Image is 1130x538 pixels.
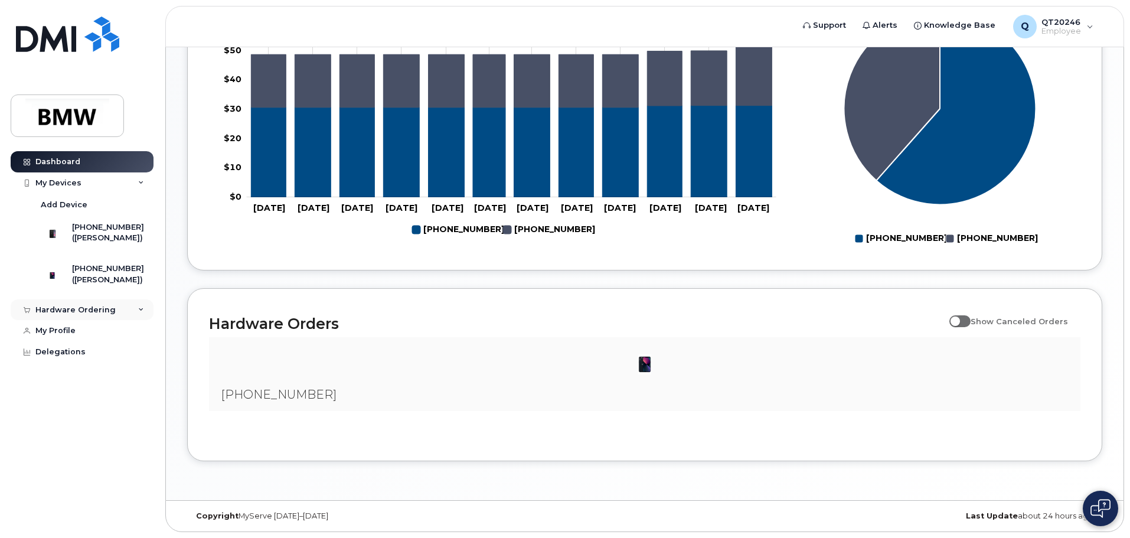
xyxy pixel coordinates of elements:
[966,511,1018,520] strong: Last Update
[906,14,1004,37] a: Knowledge Base
[1041,27,1081,36] span: Employee
[695,203,727,213] tspan: [DATE]
[253,203,285,213] tspan: [DATE]
[1090,499,1111,518] img: Open chat
[251,105,772,197] g: 864-567-2378
[1005,15,1102,38] div: QT20246
[251,14,772,107] g: 864-748-6767
[949,310,959,319] input: Show Canceled Orders
[386,203,417,213] tspan: [DATE]
[649,203,681,213] tspan: [DATE]
[224,44,241,55] tspan: $50
[844,12,1036,204] g: Series
[412,220,504,240] g: 864-567-2378
[797,511,1102,521] div: about 24 hours ago
[1021,19,1029,34] span: Q
[924,19,995,31] span: Knowledge Base
[517,203,548,213] tspan: [DATE]
[209,315,943,332] h2: Hardware Orders
[971,317,1068,326] span: Show Canceled Orders
[873,19,897,31] span: Alerts
[855,229,1038,249] g: Legend
[221,387,337,402] span: [PHONE_NUMBER]
[298,203,329,213] tspan: [DATE]
[412,220,595,240] g: Legend
[224,103,241,114] tspan: $30
[1041,17,1081,27] span: QT20246
[432,203,463,213] tspan: [DATE]
[224,132,241,143] tspan: $20
[604,203,636,213] tspan: [DATE]
[633,353,657,376] img: image20231002-3703462-1ig824h.jpeg
[474,203,506,213] tspan: [DATE]
[813,19,846,31] span: Support
[795,14,854,37] a: Support
[230,191,241,202] tspan: $0
[561,203,593,213] tspan: [DATE]
[737,203,769,213] tspan: [DATE]
[196,511,239,520] strong: Copyright
[187,511,492,521] div: MyServe [DATE]–[DATE]
[224,162,241,172] tspan: $10
[844,12,1038,248] g: Chart
[854,14,906,37] a: Alerts
[503,220,595,240] g: 864-748-6767
[341,203,373,213] tspan: [DATE]
[224,74,241,84] tspan: $40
